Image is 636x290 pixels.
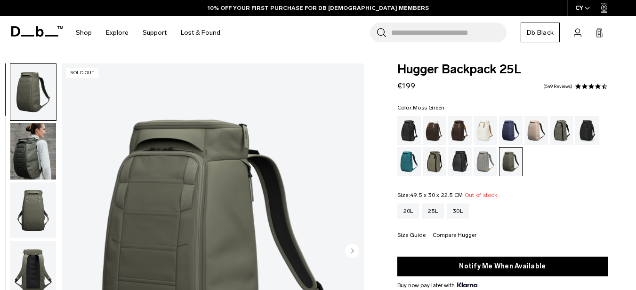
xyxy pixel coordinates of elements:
button: Notify Me When Available [397,257,608,276]
span: Moss Green [413,104,445,111]
img: {"height" => 20, "alt" => "Klarna"} [457,282,477,287]
a: Black Out [397,116,421,145]
a: Mash Green [423,147,446,176]
button: Hugger Backpack 25L Moss Green [10,63,56,121]
button: Compare Hugger [433,232,476,239]
a: Explore [106,16,129,49]
a: 549 reviews [543,84,572,89]
a: Moss Green [499,147,523,176]
a: 25L [422,204,444,219]
a: Shop [76,16,92,49]
a: Oatmilk [474,116,497,145]
a: Reflective Black [448,147,472,176]
a: Db Black [521,23,560,42]
a: Fogbow Beige [524,116,548,145]
a: Support [143,16,167,49]
a: Lost & Found [181,16,220,49]
button: Next slide [345,244,359,260]
a: Midnight Teal [397,147,421,176]
a: 30L [447,204,469,219]
a: 10% OFF YOUR FIRST PURCHASE FOR DB [DEMOGRAPHIC_DATA] MEMBERS [208,4,429,12]
span: Hugger Backpack 25L [397,63,608,76]
a: 20L [397,204,419,219]
span: €199 [397,81,415,90]
nav: Main Navigation [69,16,227,49]
legend: Color: [397,105,445,110]
a: Cappuccino [423,116,446,145]
a: Forest Green [550,116,573,145]
a: Charcoal Grey [575,116,599,145]
span: Buy now pay later with [397,281,477,290]
button: Size Guide [397,232,426,239]
span: Out of stock [465,192,497,198]
legend: Size: [397,192,497,198]
button: Hugger Backpack 25L Moss Green [10,182,56,239]
a: Espresso [448,116,472,145]
p: Sold Out [66,68,98,78]
a: Sand Grey [474,147,497,176]
span: 49.5 x 30 x 22.5 CM [410,192,463,198]
a: Blue Hour [499,116,523,145]
img: Hugger Backpack 25L Moss Green [10,182,56,239]
img: Hugger Backpack 25L Moss Green [10,64,56,120]
img: Hugger Backpack 25L Moss Green [10,123,56,180]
